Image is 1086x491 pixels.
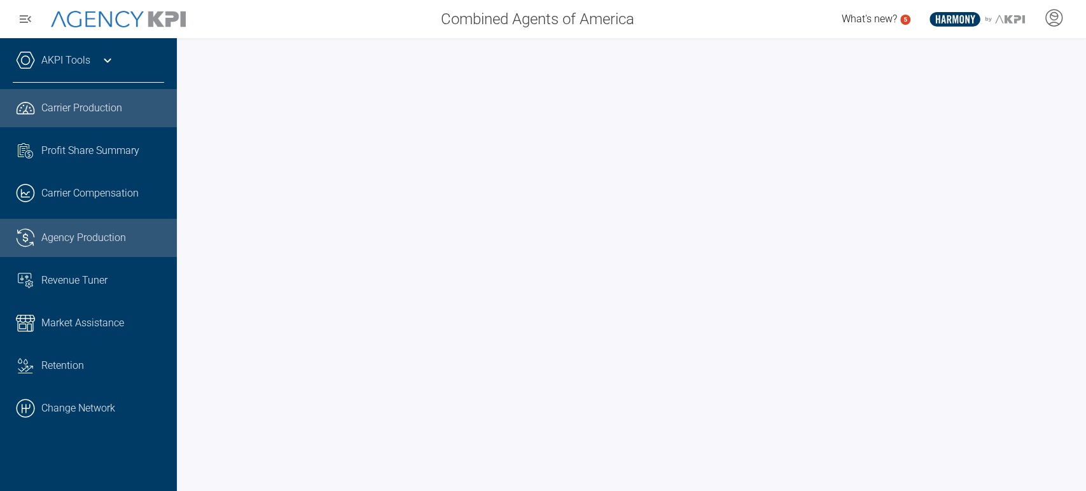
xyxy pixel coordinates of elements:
[903,16,907,23] text: 5
[900,15,910,25] a: 5
[41,315,124,331] span: Market Assistance
[41,143,139,158] span: Profit Share Summary
[41,273,108,288] span: Revenue Tuner
[41,100,122,116] span: Carrier Production
[51,11,186,28] img: AgencyKPI
[41,230,126,246] span: Agency Production
[441,8,634,31] span: Combined Agents of America
[41,53,90,68] a: AKPI Tools
[842,13,897,25] span: What's new?
[41,186,139,201] span: Carrier Compensation
[41,358,164,373] div: Retention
